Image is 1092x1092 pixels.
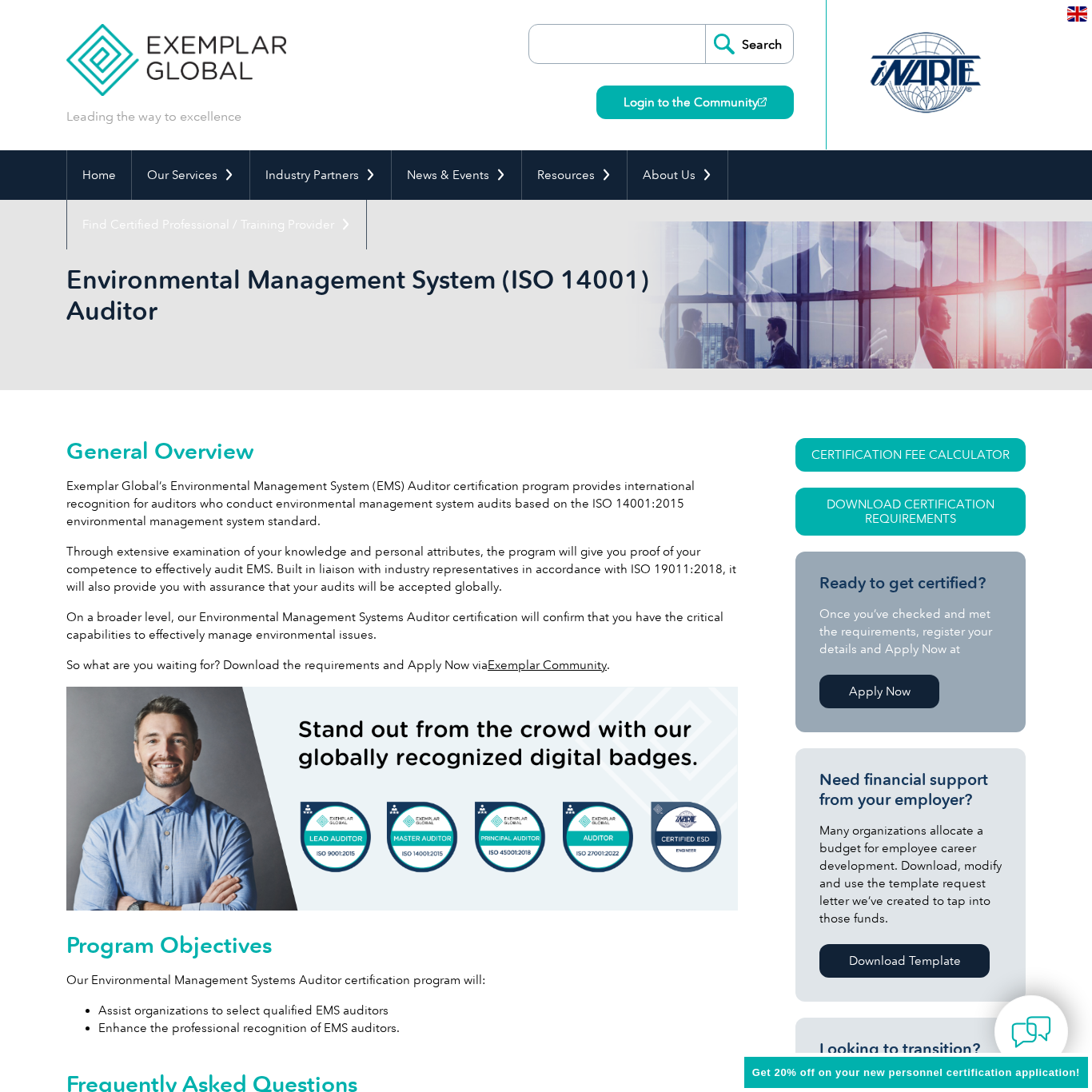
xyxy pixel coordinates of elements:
a: Industry Partners [250,150,391,200]
h3: Ready to get certified? [819,573,1002,593]
a: News & Events [392,150,521,200]
h2: Program Objectives [66,932,738,958]
p: Exemplar Global’s Environmental Management System (EMS) Auditor certification program provides in... [66,477,738,530]
p: So what are you waiting for? Download the requirements and Apply Now via . [66,656,738,674]
h2: General Overview [66,438,738,464]
p: Leading the way to excellence [66,108,241,126]
a: Resources [522,150,627,200]
span: Get 20% off on your new personnel certification application! [752,1066,1080,1078]
h3: Need financial support from your employer? [819,770,1002,810]
img: badges [66,687,738,911]
input: Search [705,25,793,63]
img: open_square.png [758,98,767,106]
li: Enhance the professional recognition of EMS auditors. [98,1019,738,1037]
p: Many organizations allocate a budget for employee career development. Download, modify and use th... [819,822,1002,927]
a: Exemplar Community [488,658,607,672]
img: contact-chat.png [1011,1012,1051,1052]
a: Download Certification Requirements [795,488,1026,536]
a: Home [67,150,131,200]
p: Our Environmental Management Systems Auditor certification program will: [66,971,738,989]
a: About Us [628,150,727,200]
a: Login to the Community [596,86,794,119]
a: Download Template [819,944,990,978]
img: en [1067,6,1087,22]
p: Through extensive examination of your knowledge and personal attributes, the program will give yo... [66,543,738,596]
a: CERTIFICATION FEE CALCULATOR [795,438,1026,472]
li: Assist organizations to select qualified EMS auditors [98,1002,738,1019]
h1: Environmental Management System (ISO 14001) Auditor [66,264,680,326]
p: Once you’ve checked and met the requirements, register your details and Apply Now at [819,605,1002,658]
h3: Looking to transition? [819,1039,1002,1059]
a: Our Services [132,150,249,200]
a: Find Certified Professional / Training Provider [67,200,366,249]
a: Apply Now [819,675,939,708]
p: On a broader level, our Environmental Management Systems Auditor certification will confirm that ... [66,608,738,644]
